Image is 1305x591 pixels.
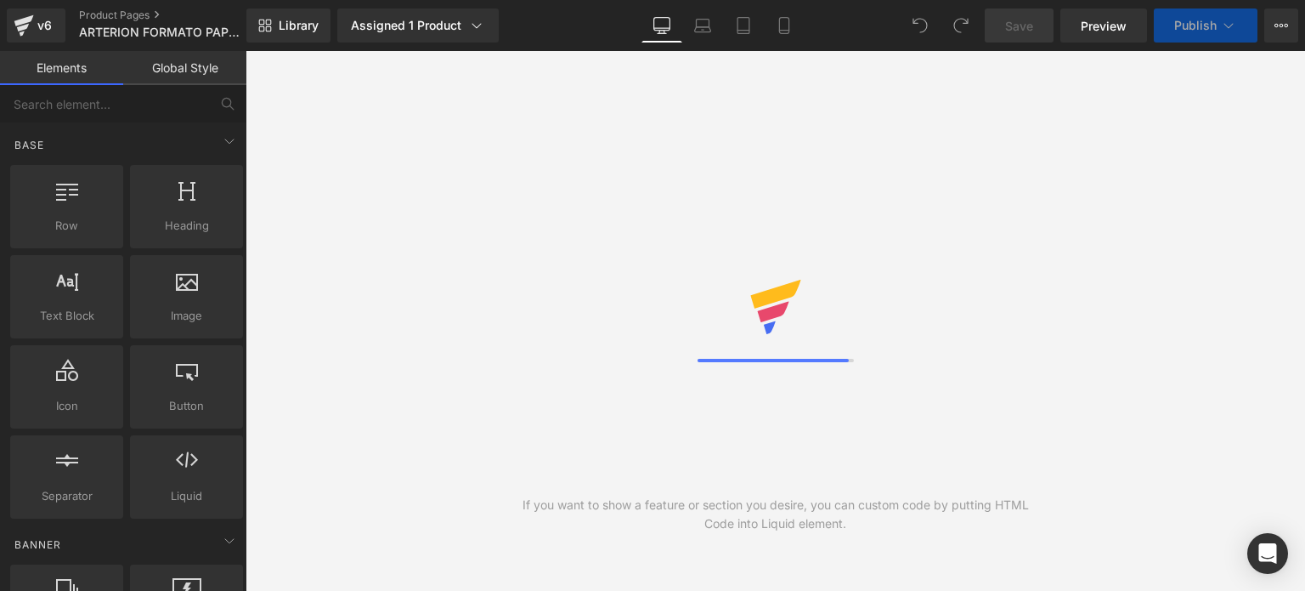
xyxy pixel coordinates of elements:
span: Banner [13,537,63,553]
span: Separator [15,487,118,505]
a: New Library [246,9,330,43]
button: Publish [1154,9,1257,43]
button: Undo [903,9,937,43]
a: Desktop [641,9,682,43]
span: Row [15,217,118,235]
a: v6 [7,9,65,43]
span: Heading [135,217,238,235]
a: Preview [1060,9,1147,43]
div: If you want to show a feature or section you desire, you can custom code by putting HTML Code int... [511,496,1041,533]
span: Base [13,137,46,153]
span: ARTERION FORMATO PAPEL MARMOL [79,26,242,39]
span: Icon [15,397,118,415]
div: Assigned 1 Product [351,17,485,34]
div: Open Intercom Messenger [1247,533,1288,574]
span: Library [279,18,319,33]
span: Preview [1081,17,1127,35]
span: Liquid [135,487,238,505]
div: v6 [34,14,55,37]
a: Mobile [764,9,805,43]
span: Publish [1174,19,1217,32]
span: Save [1005,17,1033,35]
span: Text Block [15,307,118,325]
a: Product Pages [79,9,274,22]
a: Tablet [723,9,764,43]
span: Image [135,307,238,325]
a: Laptop [682,9,723,43]
a: Global Style [123,51,246,85]
span: Button [135,397,238,415]
button: More [1264,9,1298,43]
button: Redo [944,9,978,43]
